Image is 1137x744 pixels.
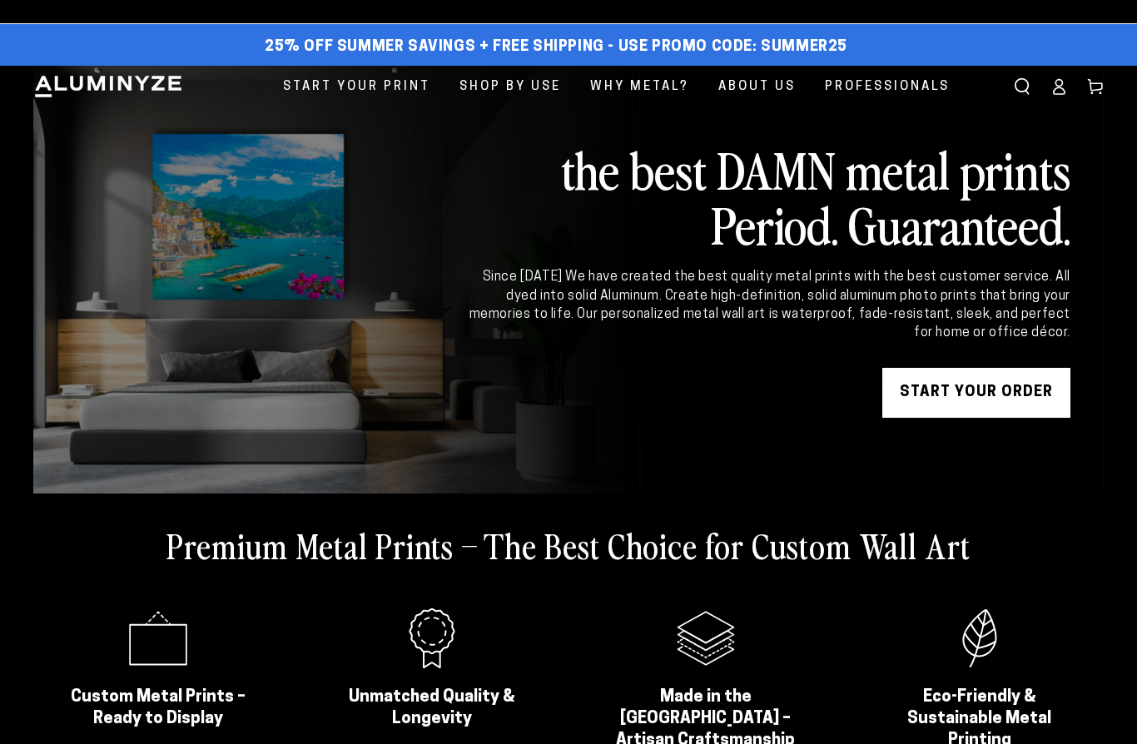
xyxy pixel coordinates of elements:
[590,76,689,98] span: Why Metal?
[706,66,808,108] a: About Us
[283,76,430,98] span: Start Your Print
[447,66,573,108] a: Shop By Use
[265,38,847,57] span: 25% off Summer Savings + Free Shipping - Use Promo Code: SUMMER25
[718,76,796,98] span: About Us
[1004,68,1040,105] summary: Search our site
[882,368,1070,418] a: START YOUR Order
[812,66,962,108] a: Professionals
[328,687,535,730] h2: Unmatched Quality & Longevity
[459,76,561,98] span: Shop By Use
[466,141,1070,251] h2: the best DAMN metal prints Period. Guaranteed.
[578,66,702,108] a: Why Metal?
[33,74,183,99] img: Aluminyze
[54,687,261,730] h2: Custom Metal Prints – Ready to Display
[271,66,443,108] a: Start Your Print
[466,268,1070,343] div: Since [DATE] We have created the best quality metal prints with the best customer service. All dy...
[825,76,950,98] span: Professionals
[166,523,971,567] h2: Premium Metal Prints – The Best Choice for Custom Wall Art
